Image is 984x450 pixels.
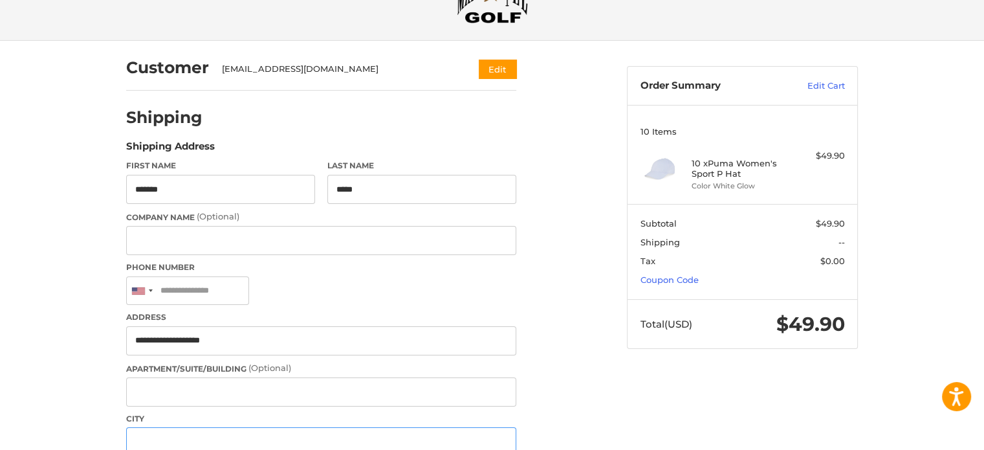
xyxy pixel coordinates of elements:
[640,80,780,93] h3: Order Summary
[692,158,791,179] h4: 10 x Puma Women's Sport P Hat
[640,318,692,330] span: Total (USD)
[479,60,516,78] button: Edit
[640,218,677,229] span: Subtotal
[640,237,680,247] span: Shipping
[197,211,239,221] small: (Optional)
[126,160,315,172] label: First Name
[780,80,845,93] a: Edit Cart
[692,181,791,192] li: Color White Glow
[640,256,655,266] span: Tax
[327,160,516,172] label: Last Name
[222,63,454,76] div: [EMAIL_ADDRESS][DOMAIN_NAME]
[820,256,845,266] span: $0.00
[640,275,699,285] a: Coupon Code
[248,363,291,373] small: (Optional)
[126,210,516,223] label: Company Name
[126,413,516,425] label: City
[776,312,845,336] span: $49.90
[126,58,209,78] h2: Customer
[640,126,845,137] h3: 10 Items
[126,362,516,375] label: Apartment/Suite/Building
[838,237,845,247] span: --
[816,218,845,229] span: $49.90
[126,262,516,273] label: Phone Number
[126,139,215,160] legend: Shipping Address
[126,311,516,323] label: Address
[794,150,845,163] div: $49.90
[126,107,202,128] h2: Shipping
[127,277,157,305] div: United States: +1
